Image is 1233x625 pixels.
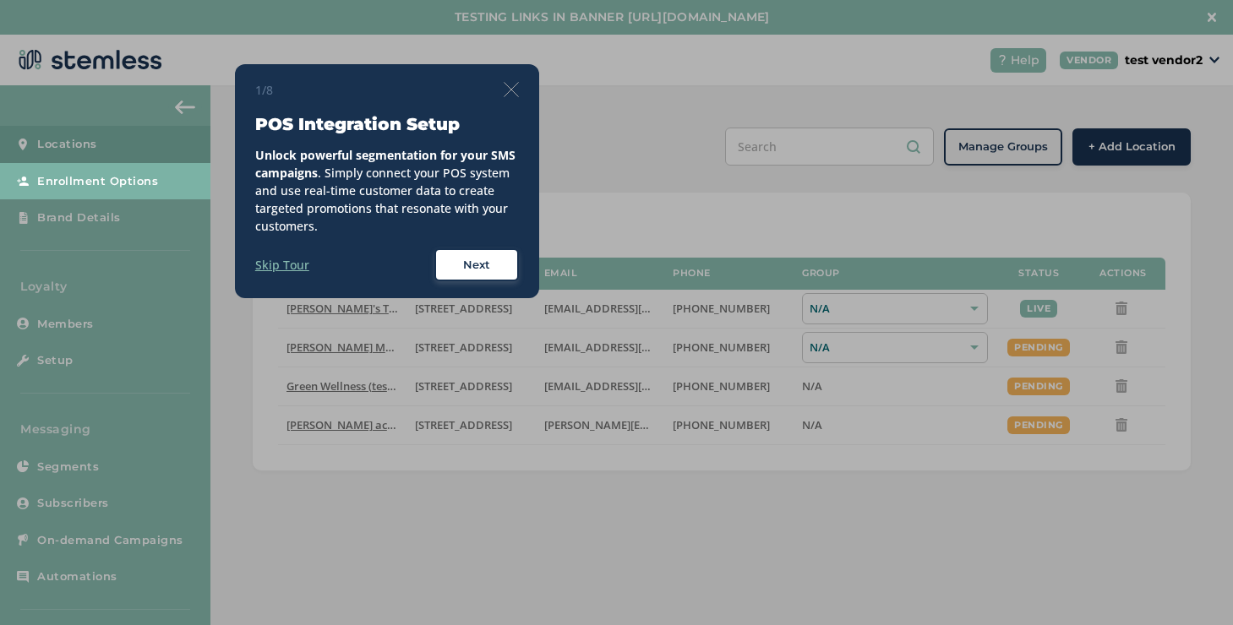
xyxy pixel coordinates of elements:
[434,248,519,282] button: Next
[255,147,516,181] strong: Unlock powerful segmentation for your SMS campaigns
[255,146,519,235] div: . Simply connect your POS system and use real-time customer data to create targeted promotions th...
[504,82,519,97] img: icon-close-thin-accent-606ae9a3.svg
[37,173,158,190] span: Enrollment Options
[255,112,519,136] h3: POS Integration Setup
[1148,544,1233,625] iframe: Chat Widget
[255,256,309,274] label: Skip Tour
[255,81,273,99] span: 1/8
[463,257,490,274] span: Next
